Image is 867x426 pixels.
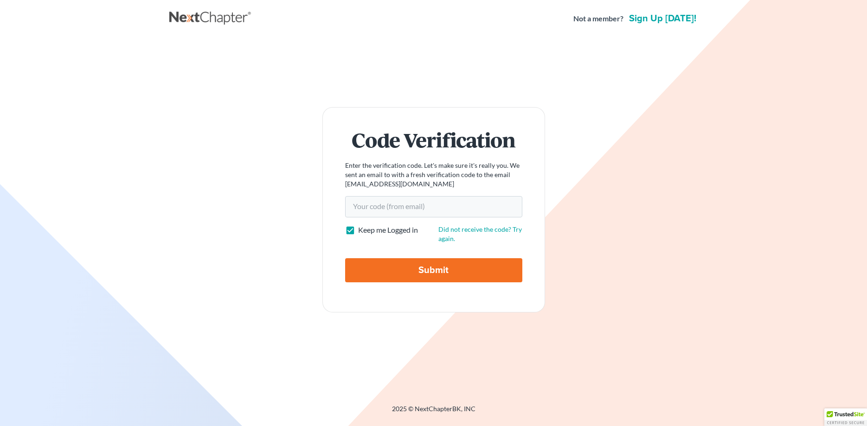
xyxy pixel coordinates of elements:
[438,225,522,242] a: Did not receive the code? Try again.
[573,13,623,24] strong: Not a member?
[358,225,418,235] label: Keep me Logged in
[169,404,698,421] div: 2025 © NextChapterBK, INC
[345,130,522,150] h1: Code Verification
[824,408,867,426] div: TrustedSite Certified
[345,258,522,282] input: Submit
[345,196,522,217] input: Your code (from email)
[627,14,698,23] a: Sign up [DATE]!
[345,161,522,189] p: Enter the verification code. Let's make sure it's really you. We sent an email to with a fresh ve...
